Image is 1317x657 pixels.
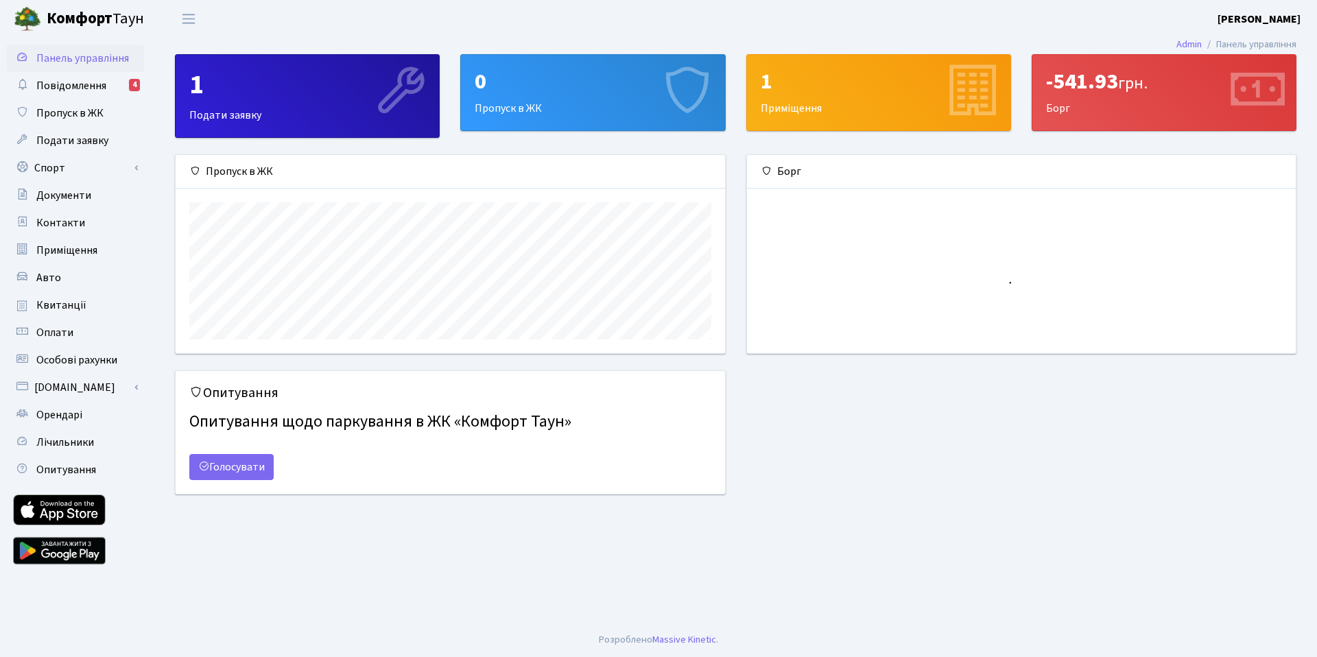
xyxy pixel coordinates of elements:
a: [PERSON_NAME] [1218,11,1301,27]
div: 0 [475,69,711,95]
a: Контакти [7,209,144,237]
span: Оплати [36,325,73,340]
span: Повідомлення [36,78,106,93]
span: Особові рахунки [36,353,117,368]
a: Оплати [7,319,144,346]
a: Опитування [7,456,144,483]
a: Massive Kinetic [652,632,716,647]
div: 1 [189,69,425,101]
a: Квитанції [7,291,144,319]
span: Опитування [36,462,96,477]
span: грн. [1118,71,1148,95]
span: Авто [36,270,61,285]
div: Приміщення [747,55,1010,130]
a: Орендарі [7,401,144,429]
span: Таун [47,8,144,31]
b: [PERSON_NAME] [1218,12,1301,27]
li: Панель управління [1202,37,1296,52]
button: Переключити навігацію [171,8,206,30]
div: 4 [129,79,140,91]
a: Пропуск в ЖК [7,99,144,127]
a: Приміщення [7,237,144,264]
a: Авто [7,264,144,291]
span: Панель управління [36,51,129,66]
a: 0Пропуск в ЖК [460,54,725,131]
span: Контакти [36,215,85,230]
div: Борг [1032,55,1296,130]
a: Подати заявку [7,127,144,154]
span: Орендарі [36,407,82,422]
span: Приміщення [36,243,97,258]
a: 1Подати заявку [175,54,440,138]
div: Пропуск в ЖК [461,55,724,130]
h5: Опитування [189,385,711,401]
span: Пропуск в ЖК [36,106,104,121]
div: Борг [747,155,1296,189]
a: Панель управління [7,45,144,72]
span: Документи [36,188,91,203]
b: Комфорт [47,8,112,29]
span: Подати заявку [36,133,108,148]
a: Лічильники [7,429,144,456]
div: . [599,632,718,647]
img: logo.png [14,5,41,33]
span: Лічильники [36,435,94,450]
a: Розроблено [599,632,652,647]
h4: Опитування щодо паркування в ЖК «Комфорт Таун» [189,407,711,438]
div: -541.93 [1046,69,1282,95]
div: Подати заявку [176,55,439,137]
a: Голосувати [189,454,274,480]
a: Admin [1176,37,1202,51]
a: 1Приміщення [746,54,1011,131]
a: Особові рахунки [7,346,144,374]
a: [DOMAIN_NAME] [7,374,144,401]
div: Пропуск в ЖК [176,155,725,189]
a: Повідомлення4 [7,72,144,99]
a: Спорт [7,154,144,182]
div: 1 [761,69,997,95]
a: Документи [7,182,144,209]
span: Квитанції [36,298,86,313]
nav: breadcrumb [1156,30,1317,59]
